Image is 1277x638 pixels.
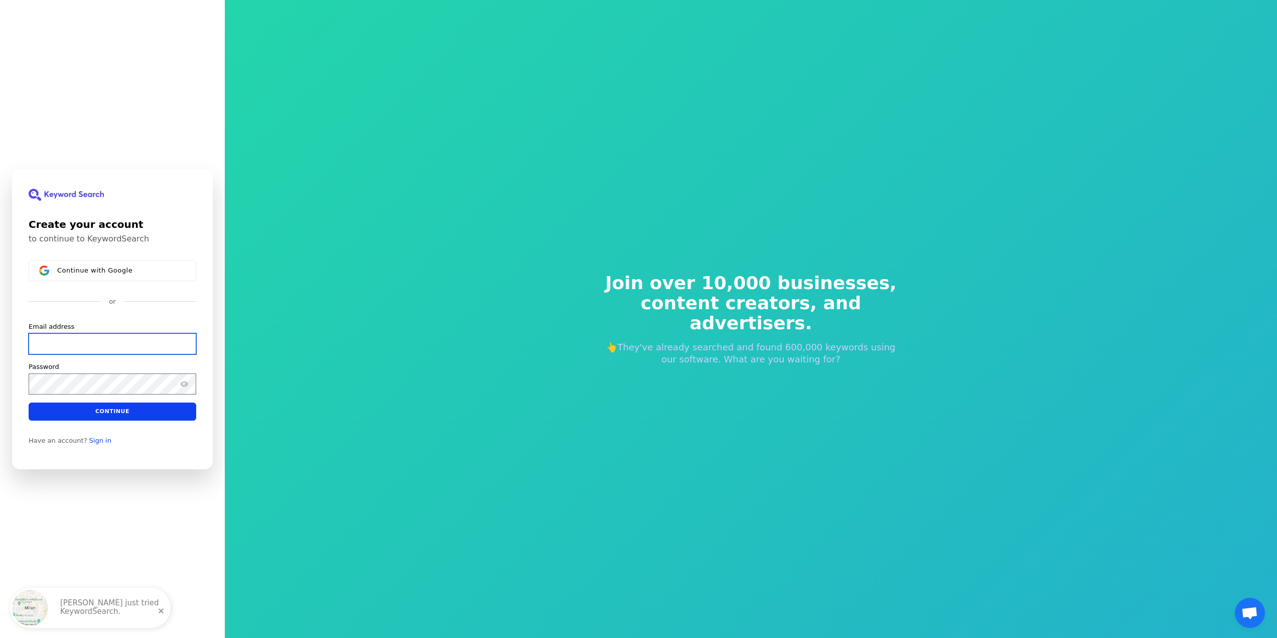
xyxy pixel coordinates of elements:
label: Email address [29,322,74,331]
p: [PERSON_NAME] just tried KeywordSearch. [60,599,161,617]
img: KeywordSearch [29,189,104,201]
a: Open chat [1235,598,1265,628]
a: Sign in [89,436,111,444]
button: Show password [178,377,190,390]
button: Continue [29,402,196,420]
p: to continue to KeywordSearch [29,234,196,244]
p: or [109,297,115,306]
span: Continue with Google [57,266,132,274]
img: Milano, Italy [12,590,48,626]
label: Password [29,362,59,371]
span: Have an account? [29,436,87,444]
span: content creators, and advertisers. [599,293,904,333]
h1: Create your account [29,217,196,232]
span: Join over 10,000 businesses, [599,273,904,293]
p: 👆They've already searched and found 600,000 keywords using our software. What are you waiting for? [599,341,904,365]
img: Sign in with Google [39,266,49,276]
button: Sign in with GoogleContinue with Google [29,260,196,281]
